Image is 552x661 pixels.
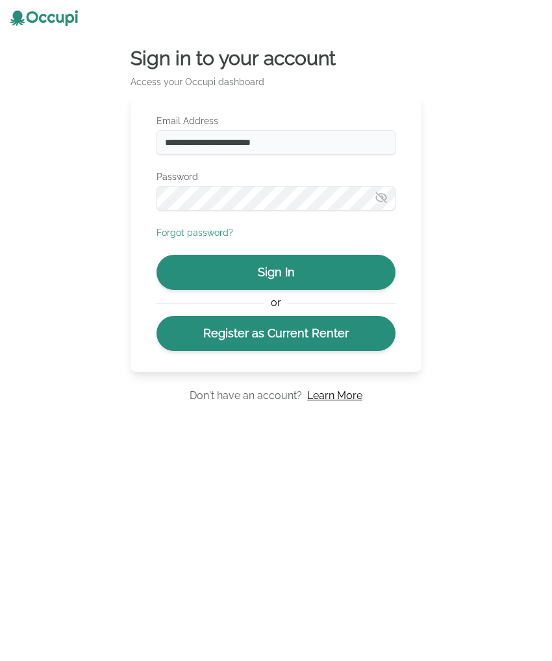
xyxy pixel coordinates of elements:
[157,226,233,239] button: Forgot password?
[157,170,395,183] label: Password
[157,114,395,127] label: Email Address
[157,316,395,351] a: Register as Current Renter
[307,388,362,404] a: Learn More
[157,255,395,290] button: Sign In
[131,47,421,70] h2: Sign in to your account
[131,75,421,88] p: Access your Occupi dashboard
[190,388,302,404] p: Don't have an account?
[264,295,287,311] span: or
